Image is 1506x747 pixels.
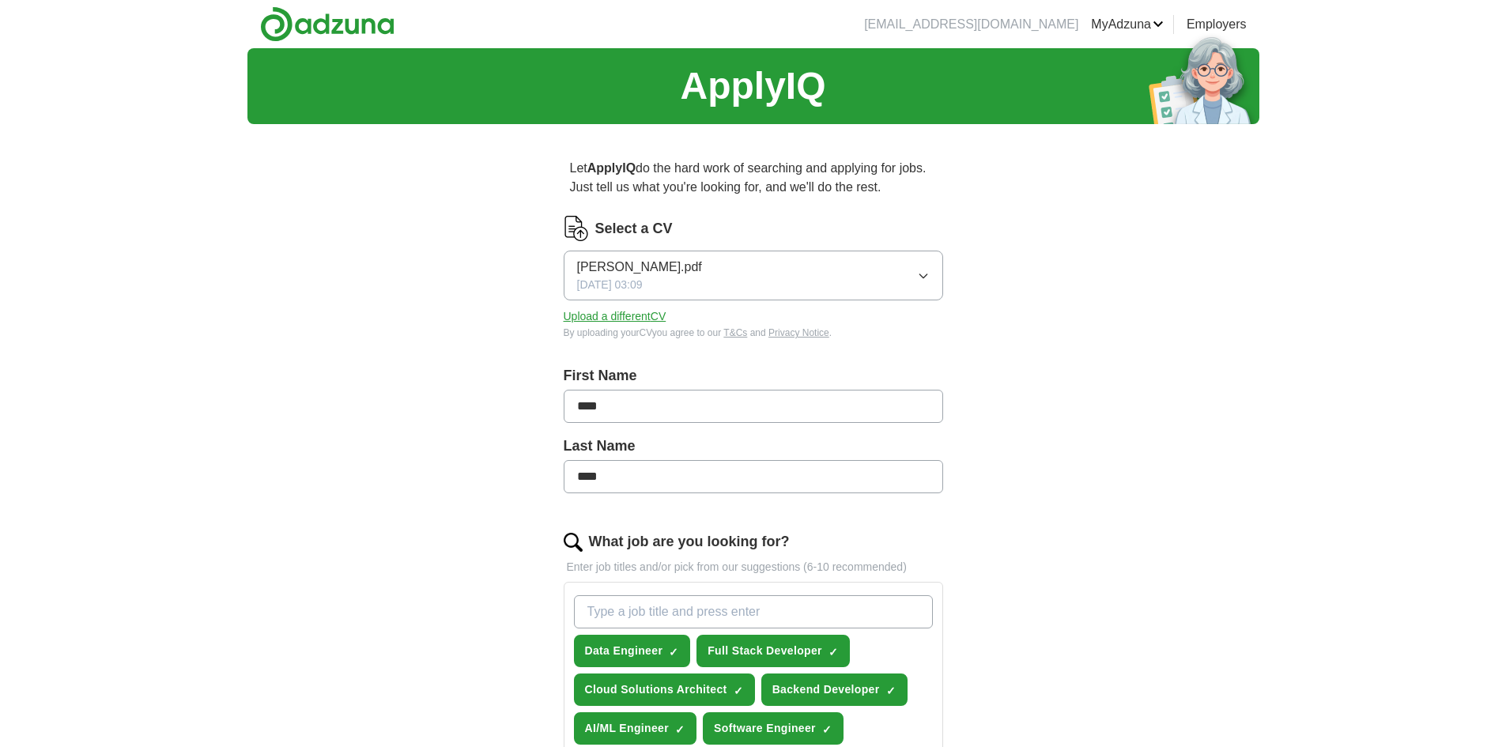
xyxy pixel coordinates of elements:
[574,712,697,745] button: AI/ML Engineer✓
[768,327,829,338] a: Privacy Notice
[734,685,743,697] span: ✓
[680,58,825,115] h1: ApplyIQ
[772,681,880,698] span: Backend Developer
[703,712,844,745] button: Software Engineer✓
[585,681,727,698] span: Cloud Solutions Architect
[564,153,943,203] p: Let do the hard work of searching and applying for jobs. Just tell us what you're looking for, an...
[587,161,636,175] strong: ApplyIQ
[564,216,589,241] img: CV Icon
[589,531,790,553] label: What job are you looking for?
[864,15,1078,34] li: [EMAIL_ADDRESS][DOMAIN_NAME]
[595,218,673,240] label: Select a CV
[828,646,838,658] span: ✓
[564,326,943,340] div: By uploading your CV you agree to our and .
[696,635,850,667] button: Full Stack Developer✓
[675,723,685,736] span: ✓
[1187,15,1247,34] a: Employers
[564,559,943,575] p: Enter job titles and/or pick from our suggestions (6-10 recommended)
[822,723,832,736] span: ✓
[761,673,908,706] button: Backend Developer✓
[564,308,666,325] button: Upload a differentCV
[723,327,747,338] a: T&Cs
[585,720,670,737] span: AI/ML Engineer
[574,595,933,628] input: Type a job title and press enter
[564,533,583,552] img: search.png
[574,635,691,667] button: Data Engineer✓
[577,277,643,293] span: [DATE] 03:09
[886,685,896,697] span: ✓
[564,436,943,457] label: Last Name
[1091,15,1164,34] a: MyAdzuna
[260,6,394,42] img: Adzuna logo
[577,258,702,277] span: [PERSON_NAME].pdf
[714,720,816,737] span: Software Engineer
[564,251,943,300] button: [PERSON_NAME].pdf[DATE] 03:09
[708,643,822,659] span: Full Stack Developer
[564,365,943,387] label: First Name
[585,643,663,659] span: Data Engineer
[574,673,755,706] button: Cloud Solutions Architect✓
[669,646,678,658] span: ✓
